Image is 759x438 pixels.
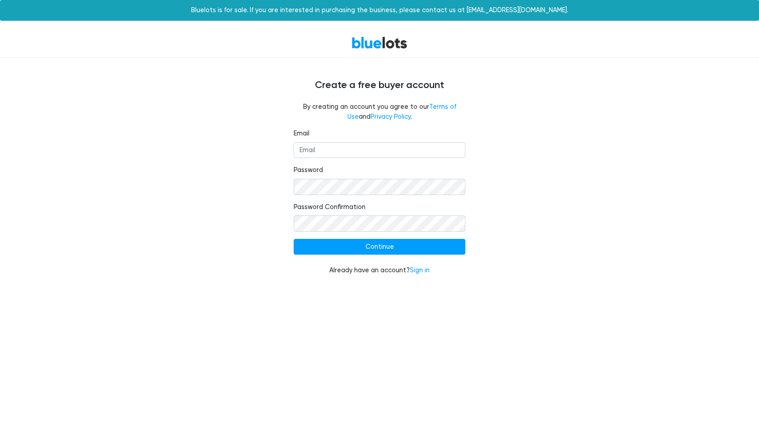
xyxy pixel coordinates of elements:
[294,102,465,121] fieldset: By creating an account you agree to our and .
[410,266,430,274] a: Sign in
[370,113,411,121] a: Privacy Policy
[294,129,309,139] label: Email
[294,202,365,212] label: Password Confirmation
[294,142,465,158] input: Email
[347,103,456,121] a: Terms of Use
[294,165,323,175] label: Password
[294,266,465,275] div: Already have an account?
[108,79,651,91] h4: Create a free buyer account
[294,239,465,255] input: Continue
[351,36,408,49] a: BlueLots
